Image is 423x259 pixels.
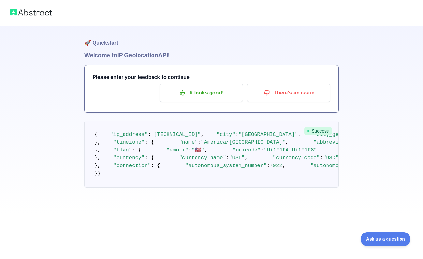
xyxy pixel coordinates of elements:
span: "America/[GEOGRAPHIC_DATA]" [201,139,285,145]
span: : [261,147,264,153]
img: Abstract logo [10,8,52,17]
span: "timezone" [113,139,145,145]
span: , [298,132,301,137]
span: "USD" [229,155,245,161]
span: : { [132,147,141,153]
span: Success [304,127,332,135]
span: "USD" [323,155,339,161]
p: It looks good! [165,87,238,98]
span: , [285,139,289,145]
span: : [188,147,192,153]
span: "abbreviation" [314,139,357,145]
iframe: Toggle Customer Support [361,232,410,246]
h1: 🚀 Quickstart [84,26,339,51]
span: "currency_code" [273,155,320,161]
span: : [198,139,201,145]
span: "unicode" [232,147,260,153]
h3: Please enter your feedback to continue [93,73,330,81]
span: : [320,155,323,161]
span: : [267,163,270,169]
span: , [317,147,320,153]
span: 7922 [270,163,282,169]
span: "[TECHNICAL_ID]" [151,132,201,137]
span: "city" [216,132,235,137]
span: : { [151,163,160,169]
span: : { [145,139,154,145]
span: "currency_name" [179,155,226,161]
h1: Welcome to IP Geolocation API! [84,51,339,60]
span: "flag" [113,147,132,153]
span: , [282,163,285,169]
button: It looks good! [160,84,243,102]
span: "autonomous_system_number" [185,163,267,169]
span: , [201,132,204,137]
span: { [95,132,98,137]
span: : [148,132,151,137]
span: "U+1F1FA U+1F1F8" [264,147,317,153]
span: : [235,132,239,137]
span: "currency" [113,155,145,161]
span: , [204,147,208,153]
span: "emoji" [167,147,188,153]
span: "ip_address" [110,132,148,137]
span: : [226,155,229,161]
p: There's an issue [252,87,326,98]
span: "[GEOGRAPHIC_DATA]" [239,132,298,137]
span: "autonomous_system_organization" [311,163,411,169]
span: : { [145,155,154,161]
span: "connection" [113,163,151,169]
span: , [245,155,248,161]
span: "🇺🇸" [192,147,204,153]
button: There's an issue [247,84,330,102]
span: "name" [179,139,198,145]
